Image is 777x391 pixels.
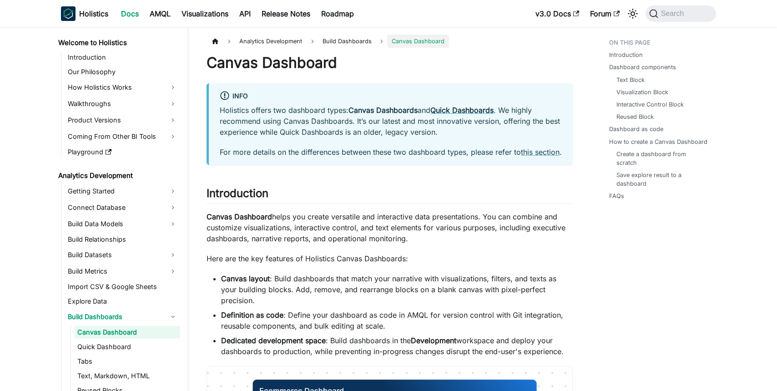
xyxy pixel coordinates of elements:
button: Switch between dark and light mode (currently system mode) [626,6,640,21]
a: Tabs [75,355,180,368]
a: Welcome to Holistics [55,36,180,49]
a: Explore Data [65,295,180,308]
img: Holistics [61,6,76,21]
div: info [220,91,562,102]
span: Build Dashboards [318,35,376,48]
a: Docs [116,6,144,21]
p: Holistics offers two dashboard types: and . We highly recommend using Canvas Dashboards. It’s our... [220,105,562,137]
li: : Build dashboards in the workspace and deploy your dashboards to production, while preventing in... [221,335,573,357]
a: Quick Dashboard [75,340,180,353]
a: Quick Dashboards [430,106,494,115]
a: Introduction [609,51,643,59]
a: v3.0 Docs [530,6,585,21]
strong: Development [411,336,456,345]
a: Dashboard as code [609,125,663,133]
a: Save explore result to a dashboard [616,171,707,188]
strong: Canvas layout [221,274,270,283]
a: Connect Database [65,200,180,215]
b: Holistics [79,8,108,19]
a: Forum [585,6,625,21]
h2: Introduction [207,187,573,204]
a: FAQs [609,192,624,200]
a: HolisticsHolisticsHolistics [61,6,108,21]
strong: Dedicated development space [221,336,326,345]
a: Build Datasets [65,248,180,262]
a: Text, Markdown, HTML [75,370,180,382]
strong: Canvas Dashboard [207,212,272,221]
a: Create a dashboard from scratch [616,150,707,167]
a: Build Dashboards [65,310,180,324]
strong: Definition as code [221,310,283,320]
a: Analytics Development [55,169,180,182]
a: Roadmap [316,6,359,21]
a: Introduction [65,51,180,64]
a: Playground [65,146,180,158]
span: Analytics Development [235,35,307,48]
a: API [234,6,256,21]
li: : Build dashboards that match your narrative with visualizations, filters, and texts as your buil... [221,273,573,306]
a: Build Metrics [65,264,180,279]
a: How to create a Canvas Dashboard [609,137,707,146]
a: How Holistics Works [65,80,180,95]
a: Dashboard components [609,63,676,71]
nav: Breadcrumbs [207,35,573,48]
a: Reused Block [616,112,654,121]
h1: Canvas Dashboard [207,54,573,72]
span: Search [658,10,690,18]
a: Getting Started [65,184,180,198]
button: Search (Command+K) [646,5,716,22]
a: AMQL [144,6,176,21]
a: Release Notes [256,6,316,21]
p: For more details on the differences between these two dashboard types, please refer to . [220,147,562,157]
a: Our Philosophy [65,66,180,78]
p: helps you create versatile and interactive data presentations. You can combine and customize visu... [207,211,573,244]
a: Product Versions [65,113,180,127]
a: Import CSV & Google Sheets [65,280,180,293]
a: Build Data Models [65,217,180,231]
a: Text Block [616,76,645,84]
a: Build Relationships [65,233,180,246]
span: Canvas Dashboard [387,35,449,48]
nav: Docs sidebar [52,27,188,391]
a: Canvas Dashboard [75,326,180,339]
a: Coming From Other BI Tools [65,129,180,144]
a: Visualizations [176,6,234,21]
a: Home page [207,35,224,48]
a: Walkthroughs [65,96,180,111]
a: this section [521,147,560,157]
p: Here are the key features of Holistics Canvas Dashboards: [207,253,573,264]
a: Visualization Block [616,88,668,96]
strong: Canvas Dashboards [348,106,418,115]
a: Interactive Control Block [616,100,684,109]
li: : Define your dashboard as code in AMQL for version control with Git integration, reusable compon... [221,310,573,331]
